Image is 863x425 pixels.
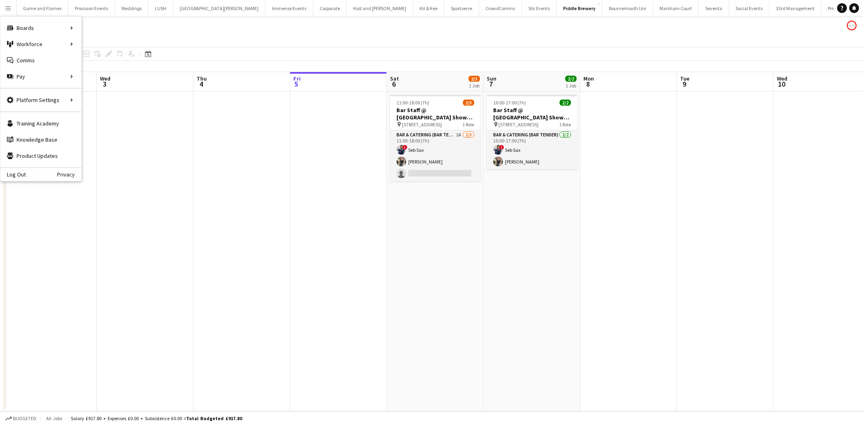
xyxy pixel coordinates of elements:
button: Game and Flames [17,0,68,16]
button: Sportserve [444,0,479,16]
span: Wed [777,75,787,82]
span: 2/2 [565,76,577,82]
span: 1 Role [462,121,474,127]
button: Corporate [313,0,347,16]
span: 2/2 [560,100,571,106]
span: 4 [195,79,207,89]
span: ! [499,145,504,150]
span: 10:00-17:00 (7h) [493,100,526,106]
span: Fri [293,75,301,82]
div: Pay [0,68,81,85]
span: 6 [389,79,399,89]
app-card-role: Bar & Catering (Bar Tender)2/210:00-17:00 (7h)!Seb Sax[PERSON_NAME] [487,130,577,170]
app-card-role: Bar & Catering (Bar Tender)1A2/311:00-18:00 (7h)!Seb Sax[PERSON_NAME] [390,130,481,181]
span: [STREET_ADDRESS] [402,121,442,127]
button: Kit & Kee [413,0,444,16]
div: 1 Job [469,83,479,89]
span: Tue [680,75,689,82]
span: Thu [197,75,207,82]
button: Social Events [729,0,770,16]
button: 33rd Management [770,0,821,16]
span: [STREET_ADDRESS] [498,121,539,127]
span: 9 [679,79,689,89]
span: Budgeted [13,416,36,421]
span: 7 [486,79,496,89]
button: Marsham Court [653,0,699,16]
span: All jobs [45,415,64,421]
div: Salary £917.80 + Expenses £0.00 + Subsistence £0.00 = [71,415,242,421]
app-user-avatar: Event Temps [847,21,857,30]
h3: Bar Staff @ [GEOGRAPHIC_DATA] Show for Piddle Brewery [390,106,481,121]
button: Bournemouth Uni [602,0,653,16]
span: Sat [390,75,399,82]
span: Total Budgeted £917.80 [186,415,242,421]
div: 1 Job [566,83,576,89]
a: Product Updates [0,148,81,164]
span: 8 [582,79,594,89]
a: Privacy [57,171,81,178]
span: 2/3 [469,76,480,82]
app-job-card: 10:00-17:00 (7h)2/2Bar Staff @ [GEOGRAPHIC_DATA] Show for Piddle Brewery [STREET_ADDRESS]1 RoleBa... [487,95,577,170]
button: Stir Events [522,0,557,16]
div: Platform Settings [0,92,81,108]
button: Piddle Brewery [557,0,602,16]
span: Mon [583,75,594,82]
div: Workforce [0,36,81,52]
button: Immense Events [265,0,313,16]
span: 5 [292,79,301,89]
app-job-card: 11:00-18:00 (7h)2/3Bar Staff @ [GEOGRAPHIC_DATA] Show for Piddle Brewery [STREET_ADDRESS]1 RoleBa... [390,95,481,181]
span: 3 [99,79,110,89]
button: [GEOGRAPHIC_DATA][PERSON_NAME] [173,0,265,16]
span: Sun [487,75,496,82]
span: 10 [776,79,787,89]
span: 2/3 [463,100,474,106]
div: Boards [0,20,81,36]
a: Knowledge Base [0,132,81,148]
button: LUSH [148,0,173,16]
button: Provision Events [68,0,115,16]
button: Hall and [PERSON_NAME] [347,0,413,16]
span: Wed [100,75,110,82]
a: Log Out [0,171,26,178]
a: Training Academy [0,115,81,132]
a: Comms [0,52,81,68]
button: Budgeted [4,414,38,423]
span: ! [403,145,407,150]
button: Weddings [115,0,148,16]
span: 11:00-18:00 (7h) [397,100,429,106]
button: CrowdComms [479,0,522,16]
button: Pride Festival [821,0,862,16]
span: 1 Role [559,121,571,127]
h3: Bar Staff @ [GEOGRAPHIC_DATA] Show for Piddle Brewery [487,106,577,121]
button: Seventa [699,0,729,16]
